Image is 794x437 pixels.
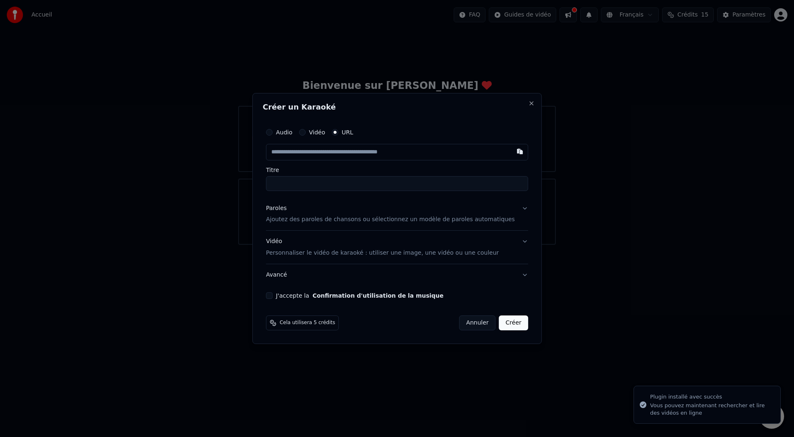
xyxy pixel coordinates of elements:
[280,320,335,326] span: Cela utilisera 5 crédits
[276,293,443,298] label: J'accepte la
[266,264,528,286] button: Avancé
[263,103,531,111] h2: Créer un Karaoké
[266,204,287,213] div: Paroles
[342,129,353,135] label: URL
[266,231,528,264] button: VidéoPersonnaliser le vidéo de karaoké : utiliser une image, une vidéo ou une couleur
[459,315,495,330] button: Annuler
[266,249,499,257] p: Personnaliser le vidéo de karaoké : utiliser une image, une vidéo ou une couleur
[266,238,499,258] div: Vidéo
[309,129,325,135] label: Vidéo
[266,167,528,173] label: Titre
[266,216,515,224] p: Ajoutez des paroles de chansons ou sélectionnez un modèle de paroles automatiques
[276,129,292,135] label: Audio
[499,315,528,330] button: Créer
[266,198,528,231] button: ParolesAjoutez des paroles de chansons ou sélectionnez un modèle de paroles automatiques
[313,293,444,298] button: J'accepte la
